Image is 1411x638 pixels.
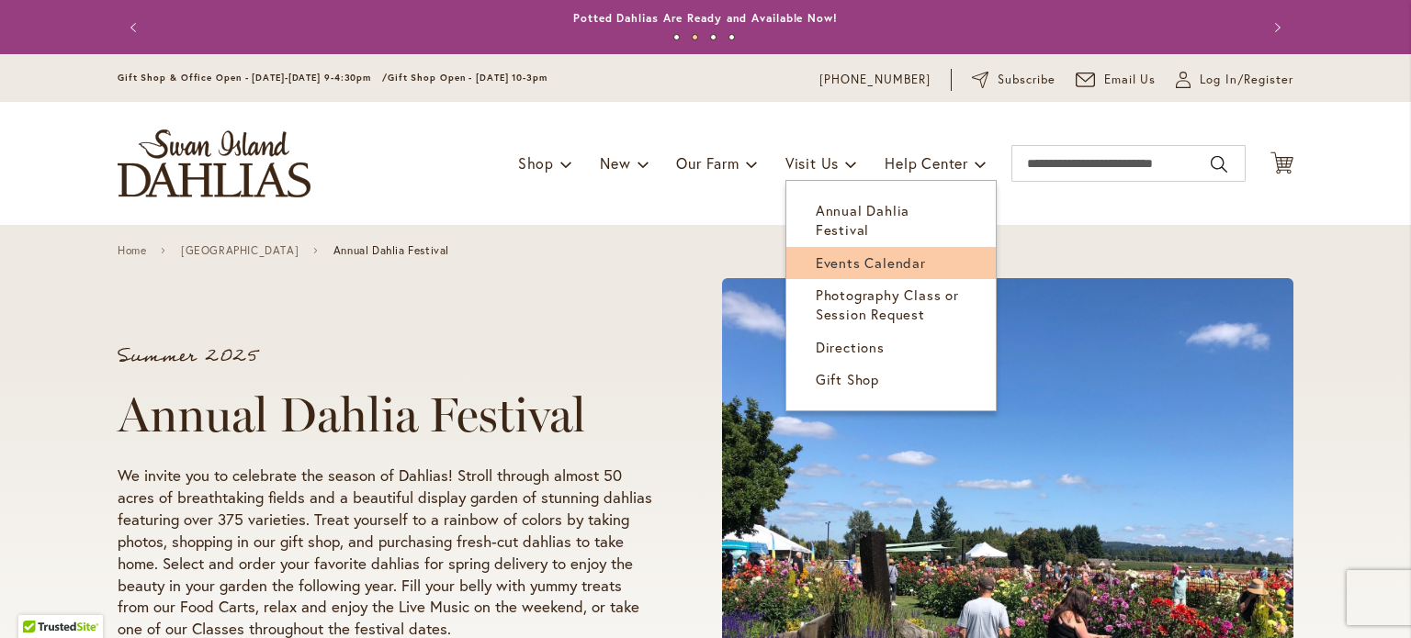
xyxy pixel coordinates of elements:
span: Photography Class or Session Request [816,285,959,323]
button: 2 of 4 [692,34,698,40]
span: Visit Us [785,153,839,173]
span: Annual Dahlia Festival [333,244,449,257]
span: Shop [518,153,554,173]
span: New [600,153,630,173]
span: Directions [816,338,885,356]
a: Log In/Register [1176,71,1293,89]
button: 1 of 4 [673,34,680,40]
span: Subscribe [998,71,1055,89]
button: 4 of 4 [728,34,735,40]
span: Gift Shop Open - [DATE] 10-3pm [388,72,547,84]
span: Help Center [885,153,968,173]
span: Our Farm [676,153,739,173]
button: Next [1257,9,1293,46]
a: Email Us [1076,71,1157,89]
span: Email Us [1104,71,1157,89]
button: Previous [118,9,154,46]
a: Home [118,244,146,257]
span: Annual Dahlia Festival [816,201,909,239]
a: [GEOGRAPHIC_DATA] [181,244,299,257]
a: Subscribe [972,71,1055,89]
a: Potted Dahlias Are Ready and Available Now! [573,11,838,25]
span: Gift Shop [816,370,879,388]
span: Gift Shop & Office Open - [DATE]-[DATE] 9-4:30pm / [118,72,388,84]
button: 3 of 4 [710,34,717,40]
p: Summer 2025 [118,347,652,365]
span: Events Calendar [816,253,926,272]
h1: Annual Dahlia Festival [118,387,652,442]
a: store logo [118,129,310,197]
a: [PHONE_NUMBER] [819,71,931,89]
span: Log In/Register [1200,71,1293,89]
